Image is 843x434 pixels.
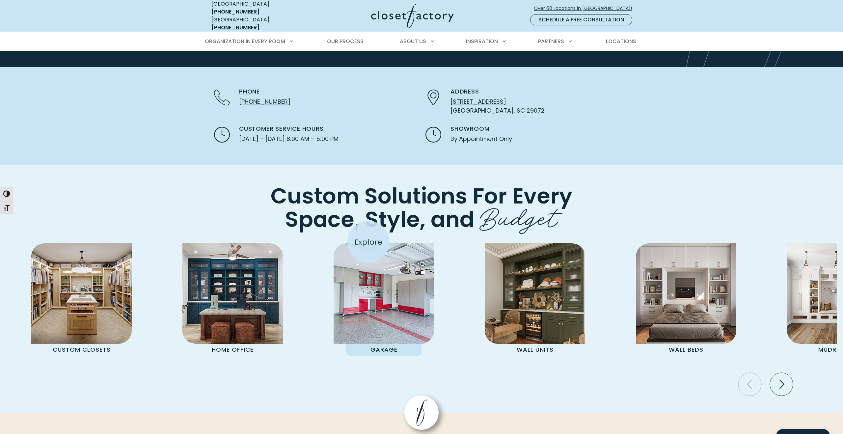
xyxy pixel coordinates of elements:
[636,243,736,344] img: Wall Bed
[400,38,426,45] span: About Us
[308,243,459,356] a: Garage Cabinets Garage
[285,204,474,234] span: Space, Style, and
[211,8,259,15] a: [PHONE_NUMBER]
[606,38,636,45] span: Locations
[371,4,454,28] img: Closet Factory Logo
[736,370,764,398] button: Previous slide
[195,344,270,356] p: Home Office
[479,196,558,235] span: Budget
[200,32,643,51] nav: Primary Menu
[31,243,132,344] img: Custom Closet with island
[44,344,119,356] p: Custom Closets
[450,134,512,143] span: By Appointment Only
[450,87,479,96] span: Address
[497,344,573,356] p: Wall Units
[211,24,259,31] a: [PHONE_NUMBER]
[211,16,307,32] div: [GEOGRAPHIC_DATA]
[534,5,637,12] span: Over 60 Locations in [GEOGRAPHIC_DATA]!
[334,243,434,344] img: Garage Cabinets
[485,243,585,344] img: Wall unit
[182,243,283,344] img: Home Office featuring desk and custom cabinetry
[530,14,632,25] a: Schedule a Free Consultation
[450,97,545,115] a: [STREET_ADDRESS][GEOGRAPHIC_DATA], SC 29072
[466,38,498,45] span: Inspiration
[239,134,339,143] span: [DATE] – [DATE] 8:00 AM – 5:00 PM
[239,97,290,106] a: [PHONE_NUMBER]
[767,370,796,398] button: Next slide
[239,124,324,133] span: Customer Service Hours
[611,243,762,356] a: Wall Bed Wall Beds
[239,87,260,96] span: Phone
[271,181,572,211] span: Custom Solutions For Every
[459,243,611,356] a: Wall unit Wall Units
[450,124,489,133] span: Showroom
[346,344,421,356] p: Garage
[205,38,285,45] span: Organization in Every Room
[327,38,364,45] span: Our Process
[648,344,724,356] p: Wall Beds
[6,243,157,356] a: Custom Closet with island Custom Closets
[538,38,564,45] span: Partners
[533,3,638,14] a: Over 60 Locations in [GEOGRAPHIC_DATA]!
[157,243,308,356] a: Home Office featuring desk and custom cabinetry Home Office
